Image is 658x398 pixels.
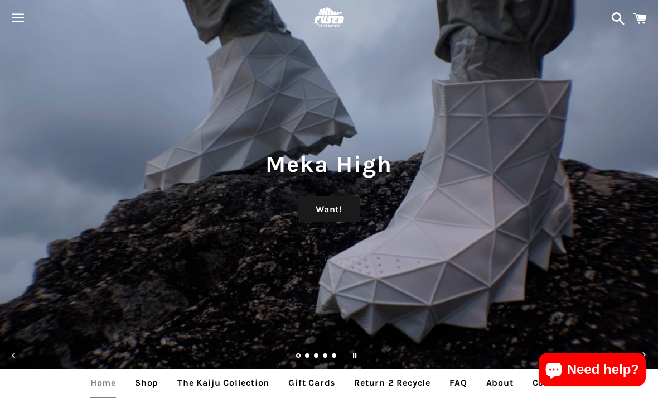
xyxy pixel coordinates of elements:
a: About [478,369,522,397]
a: Slide 1, current [296,354,302,359]
button: Pause slideshow [342,343,367,368]
a: Home [82,369,124,397]
button: Previous slide [2,343,26,368]
button: Next slide [632,343,656,368]
a: Gift Cards [280,369,343,397]
a: Contact [524,369,577,397]
a: Load slide 4 [323,354,328,359]
a: Shop [127,369,167,397]
a: Load slide 3 [314,354,320,359]
a: The Kaiju Collection [169,369,278,397]
a: Load slide 5 [332,354,337,359]
inbox-online-store-chat: Shopify online store chat [535,353,649,389]
h1: Meka High [11,148,647,180]
a: Want! [298,196,360,223]
a: FAQ [441,369,475,397]
a: Load slide 2 [305,354,311,359]
a: Return 2 Recycle [346,369,439,397]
